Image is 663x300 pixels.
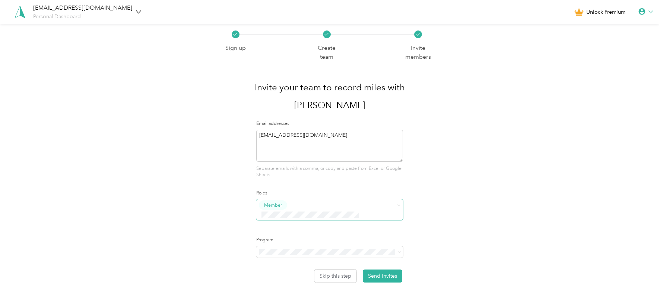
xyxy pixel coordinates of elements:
label: Email addresses [256,120,403,127]
span: Personal Dashboard [33,13,81,20]
label: Roles [256,190,403,197]
p: Separate emails with a comma, or copy and paste from Excel or Google Sheets. [256,165,403,178]
div: [EMAIL_ADDRESS][DOMAIN_NAME] [33,3,132,13]
iframe: Everlance-gr Chat Button Frame [621,258,663,300]
button: Skip this step [314,270,356,283]
h1: Invite your team to record miles with [PERSON_NAME] [220,78,440,114]
textarea: [EMAIL_ADDRESS][DOMAIN_NAME] [256,130,403,162]
p: Create team [311,43,342,62]
label: Program [256,237,403,243]
span: Member [264,202,282,209]
p: Sign up [225,43,246,53]
button: Member [259,200,287,210]
button: Send Invites [363,270,402,283]
span: Unlock Premium [586,8,625,16]
p: Invite members [402,43,434,62]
